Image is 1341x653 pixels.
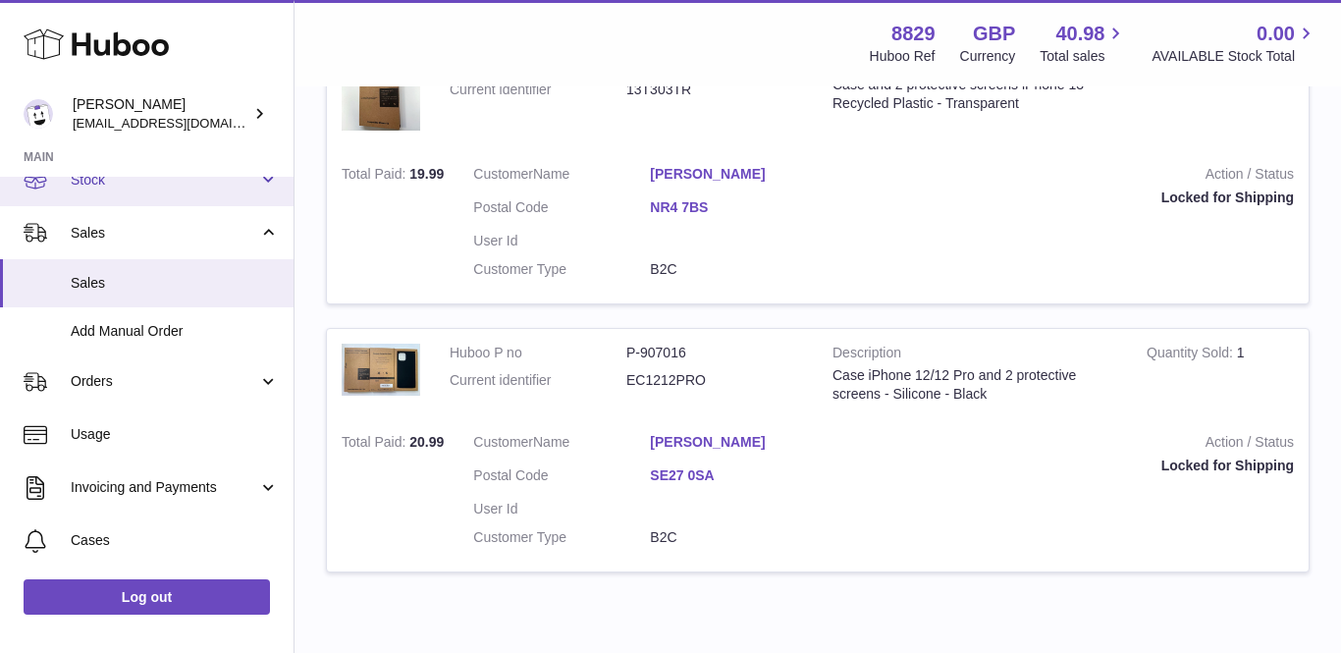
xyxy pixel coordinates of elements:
[71,372,258,391] span: Orders
[342,52,420,131] img: 88291680273440.png
[832,366,1117,404] div: Case iPhone 12/12 Pro and 2 protective screens - Silicone - Black
[1040,47,1127,66] span: Total sales
[1152,21,1317,66] a: 0.00 AVAILABLE Stock Total
[473,165,650,189] dt: Name
[24,579,270,615] a: Log out
[71,425,279,444] span: Usage
[650,528,827,547] dd: B2C
[1147,345,1237,365] strong: Quantity Sold
[1040,21,1127,66] a: 40.98 Total sales
[856,457,1294,475] div: Locked for Shipping
[650,433,827,452] a: [PERSON_NAME]
[71,171,258,190] span: Stock
[409,166,444,182] span: 19.99
[73,95,249,133] div: [PERSON_NAME]
[856,165,1294,189] strong: Action / Status
[71,322,279,341] span: Add Manual Order
[870,47,936,66] div: Huboo Ref
[856,189,1294,207] div: Locked for Shipping
[473,166,533,182] span: Customer
[973,21,1015,47] strong: GBP
[473,232,650,250] dt: User Id
[832,76,1117,113] div: Case and 2 protective screens iPhone 13 - Recycled Plastic - Transparent
[71,478,258,497] span: Invoicing and Payments
[71,274,279,293] span: Sales
[342,344,420,396] img: 88291702311426.png
[856,433,1294,457] strong: Action / Status
[832,344,1117,367] strong: Description
[1055,21,1104,47] span: 40.98
[626,344,803,362] dd: P-907016
[473,434,533,450] span: Customer
[626,371,803,390] dd: EC1212PRO
[650,198,827,217] a: NR4 7BS
[71,531,279,550] span: Cases
[342,166,409,187] strong: Total Paid
[450,344,626,362] dt: Huboo P no
[71,224,258,243] span: Sales
[342,434,409,455] strong: Total Paid
[1152,47,1317,66] span: AVAILABLE Stock Total
[409,434,444,450] span: 20.99
[73,115,289,131] span: [EMAIL_ADDRESS][DOMAIN_NAME]
[473,500,650,518] dt: User Id
[473,198,650,222] dt: Postal Code
[473,433,650,457] dt: Name
[1257,21,1295,47] span: 0.00
[450,371,626,390] dt: Current identifier
[891,21,936,47] strong: 8829
[650,165,827,184] a: [PERSON_NAME]
[473,466,650,490] dt: Postal Code
[626,81,803,99] dd: 13T303TR
[650,466,827,485] a: SE27 0SA
[450,81,626,99] dt: Current identifier
[473,260,650,279] dt: Customer Type
[24,99,53,129] img: commandes@kpmatech.com
[1132,329,1309,419] td: 1
[960,47,1016,66] div: Currency
[1132,37,1309,150] td: 1
[650,260,827,279] dd: B2C
[473,528,650,547] dt: Customer Type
